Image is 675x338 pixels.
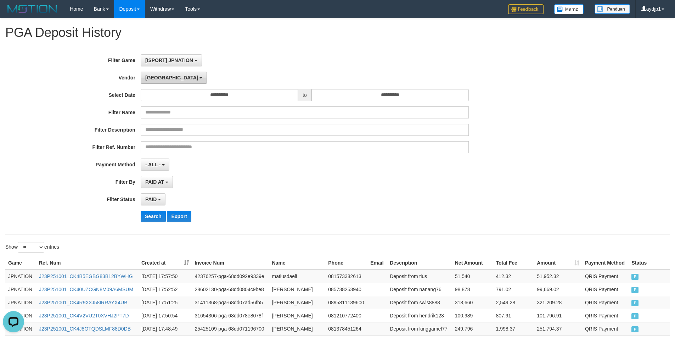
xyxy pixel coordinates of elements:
td: 31654306-pga-68dd078e8078f [192,309,269,322]
td: 99,669.02 [534,283,582,296]
td: Deposit from nanang76 [387,283,452,296]
a: J23P251001_CK40UZCGN8M09A6MSUM [39,287,133,292]
td: 081210772400 [325,309,367,322]
button: Open LiveChat chat widget [3,3,24,24]
span: PAID [631,287,639,293]
td: 1,998.37 [493,322,534,335]
span: PAID [631,300,639,306]
th: Total Fee [493,256,534,270]
td: 101,796.91 [534,309,582,322]
td: 31411368-pga-68dd07ad56fb5 [192,296,269,309]
th: Payment Method [582,256,629,270]
span: PAID AT [145,179,164,185]
td: QRIS Payment [582,283,629,296]
button: PAID AT [141,176,173,188]
th: Email [367,256,387,270]
span: PAID [145,196,157,202]
td: 51,540 [452,270,493,283]
a: J23P251001_CK4V2VU2T0XVHJ2PT7D [39,313,129,318]
th: Description [387,256,452,270]
button: [ISPORT] JPNATION [141,54,202,66]
span: - ALL - [145,162,161,167]
button: - ALL - [141,159,169,171]
a: J23P251001_CK4B5EGBG83B12BYWHG [39,273,133,279]
img: Button%20Memo.svg [554,4,584,14]
h1: PGA Deposit History [5,26,670,40]
td: [DATE] 17:52:52 [139,283,192,296]
td: [PERSON_NAME] [269,309,326,322]
td: 249,796 [452,322,493,335]
th: Net Amount [452,256,493,270]
td: Deposit from kinggamel77 [387,322,452,335]
button: Search [141,211,166,222]
select: Showentries [18,242,44,253]
td: QRIS Payment [582,296,629,309]
th: Created at: activate to sort column ascending [139,256,192,270]
a: J23P251001_CK4R9X3J58IRRAYX4UB [39,300,128,305]
img: Feedback.jpg [508,4,544,14]
td: 807.91 [493,309,534,322]
td: 100,989 [452,309,493,322]
td: 081378451264 [325,322,367,335]
th: Name [269,256,326,270]
td: 321,209.28 [534,296,582,309]
td: 081573382613 [325,270,367,283]
a: J23P251001_CK4J8OTQDSLMF88D0DB [39,326,131,332]
td: 42376257-pga-68dd092e9339e [192,270,269,283]
td: 318,660 [452,296,493,309]
th: Invoice Num [192,256,269,270]
button: Export [167,211,191,222]
th: Amount: activate to sort column ascending [534,256,582,270]
td: 28602130-pga-68dd0804c9be8 [192,283,269,296]
td: Deposit from hendrik123 [387,309,452,322]
td: 98,878 [452,283,493,296]
th: Ref. Num [36,256,139,270]
td: [DATE] 17:51:25 [139,296,192,309]
td: JPNATION [5,270,36,283]
td: [DATE] 17:57:50 [139,270,192,283]
td: [PERSON_NAME] [269,283,326,296]
td: [PERSON_NAME] [269,296,326,309]
td: Deposit from tius [387,270,452,283]
th: Phone [325,256,367,270]
td: QRIS Payment [582,309,629,322]
span: [GEOGRAPHIC_DATA] [145,75,198,81]
td: 0895811139600 [325,296,367,309]
td: 085738253940 [325,283,367,296]
img: MOTION_logo.png [5,4,59,14]
td: Deposit from swis8888 [387,296,452,309]
td: 2,549.28 [493,296,534,309]
td: QRIS Payment [582,322,629,335]
td: [DATE] 17:50:54 [139,309,192,322]
td: 412.32 [493,270,534,283]
td: JPNATION [5,283,36,296]
span: [ISPORT] JPNATION [145,57,193,63]
span: PAID [631,274,639,280]
button: [GEOGRAPHIC_DATA] [141,72,207,84]
img: panduan.png [595,4,630,14]
th: Game [5,256,36,270]
span: PAID [631,313,639,319]
th: Status [629,256,670,270]
button: PAID [141,193,165,205]
td: 791.02 [493,283,534,296]
label: Show entries [5,242,59,253]
td: JPNATION [5,296,36,309]
td: 51,952.32 [534,270,582,283]
td: 251,794.37 [534,322,582,335]
span: PAID [631,326,639,332]
span: to [298,89,311,101]
td: QRIS Payment [582,270,629,283]
td: 25425109-pga-68dd071196700 [192,322,269,335]
td: [DATE] 17:48:49 [139,322,192,335]
td: [PERSON_NAME] [269,322,326,335]
td: matiusdaeli [269,270,326,283]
